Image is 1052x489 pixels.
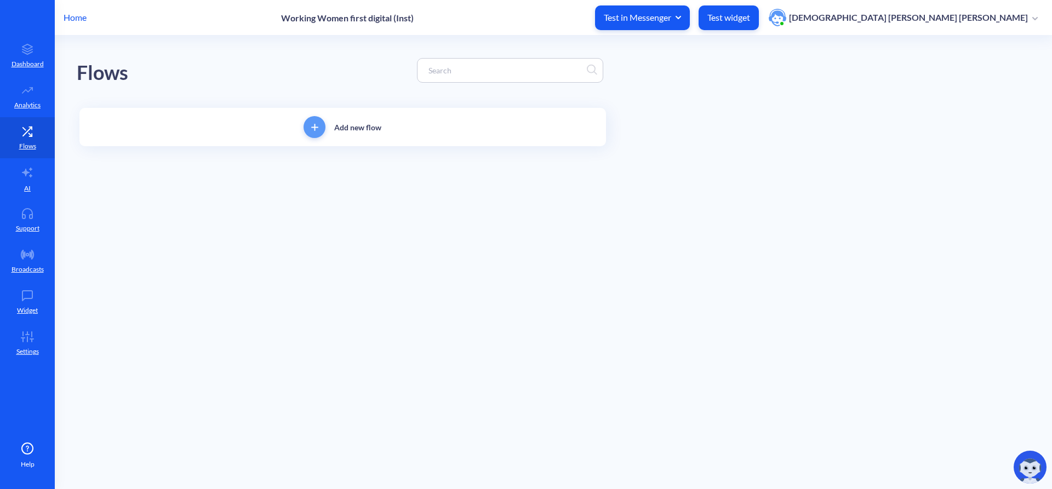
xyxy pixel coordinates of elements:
[281,13,414,23] p: Working Women first digital (Inst)
[423,64,587,77] input: Search
[763,8,1043,27] button: user photo[DEMOGRAPHIC_DATA] [PERSON_NAME] [PERSON_NAME]
[769,9,786,26] img: user photo
[707,12,750,23] p: Test widget
[64,11,87,24] p: Home
[24,183,31,193] p: AI
[77,57,128,89] div: Flows
[699,5,759,30] button: Test widget
[19,141,36,151] p: Flows
[14,100,41,110] p: Analytics
[595,5,690,30] button: Test in Messenger
[334,122,381,133] p: Add new flow
[16,347,39,356] p: Settings
[17,306,38,315] p: Widget
[12,264,44,274] p: Broadcasts
[16,223,39,233] p: Support
[304,116,325,138] button: add
[12,59,44,69] p: Dashboard
[1014,451,1047,484] img: copilot-icon.svg
[21,459,35,469] span: Help
[789,11,1028,24] p: [DEMOGRAPHIC_DATA] [PERSON_NAME] [PERSON_NAME]
[604,11,681,24] span: Test in Messenger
